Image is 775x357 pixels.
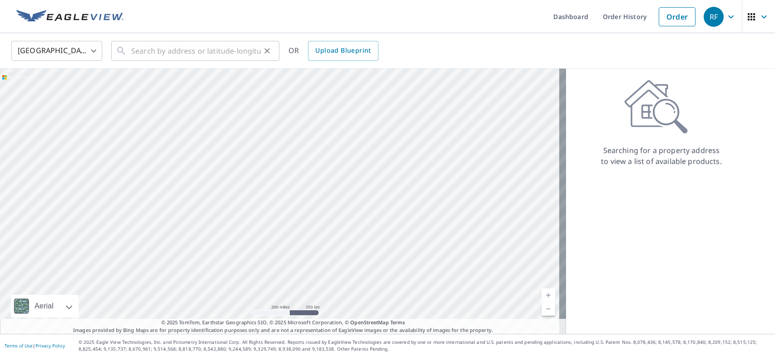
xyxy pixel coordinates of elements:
p: | [5,343,65,348]
a: Privacy Policy [35,342,65,349]
a: Terms of Use [5,342,33,349]
span: © 2025 TomTom, Earthstar Geographics SIO, © 2025 Microsoft Corporation, © [161,319,405,327]
span: Upload Blueprint [315,45,371,56]
div: [GEOGRAPHIC_DATA] [11,38,102,64]
button: Clear [261,45,273,57]
div: OR [288,41,378,61]
p: Searching for a property address to view a list of available products. [601,145,722,167]
a: Current Level 5, Zoom Out [542,302,555,316]
a: Terms [390,319,405,326]
a: Upload Blueprint [308,41,378,61]
div: Aerial [32,295,56,317]
div: RF [704,7,724,27]
a: OpenStreetMap [350,319,388,326]
a: Order [659,7,696,26]
p: © 2025 Eagle View Technologies, Inc. and Pictometry International Corp. All Rights Reserved. Repo... [79,339,770,352]
input: Search by address or latitude-longitude [131,38,261,64]
div: Aerial [11,295,79,317]
a: Current Level 5, Zoom In [542,288,555,302]
img: EV Logo [16,10,124,24]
